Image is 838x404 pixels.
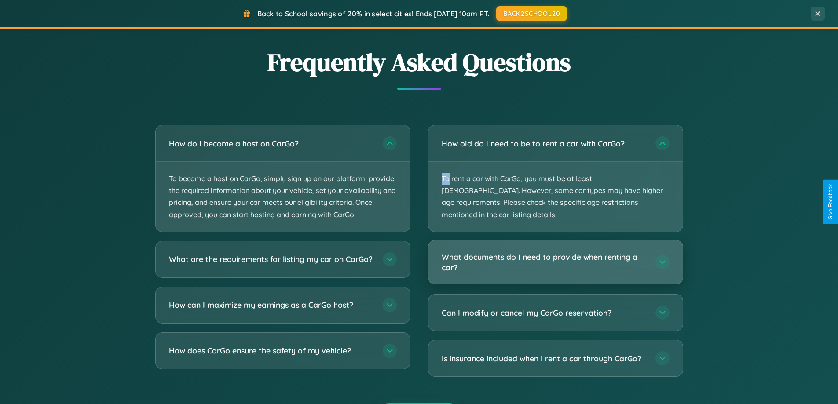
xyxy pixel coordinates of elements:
[496,6,567,21] button: BACK2SCHOOL20
[155,45,683,79] h2: Frequently Asked Questions
[442,251,647,273] h3: What documents do I need to provide when renting a car?
[827,184,834,220] div: Give Feedback
[442,138,647,149] h3: How old do I need to be to rent a car with CarGo?
[169,254,374,265] h3: What are the requirements for listing my car on CarGo?
[442,307,647,318] h3: Can I modify or cancel my CarGo reservation?
[428,162,683,232] p: To rent a car with CarGo, you must be at least [DEMOGRAPHIC_DATA]. However, some car types may ha...
[169,345,374,356] h3: How does CarGo ensure the safety of my vehicle?
[169,299,374,310] h3: How can I maximize my earnings as a CarGo host?
[169,138,374,149] h3: How do I become a host on CarGo?
[257,9,490,18] span: Back to School savings of 20% in select cities! Ends [DATE] 10am PT.
[156,162,410,232] p: To become a host on CarGo, simply sign up on our platform, provide the required information about...
[442,353,647,364] h3: Is insurance included when I rent a car through CarGo?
